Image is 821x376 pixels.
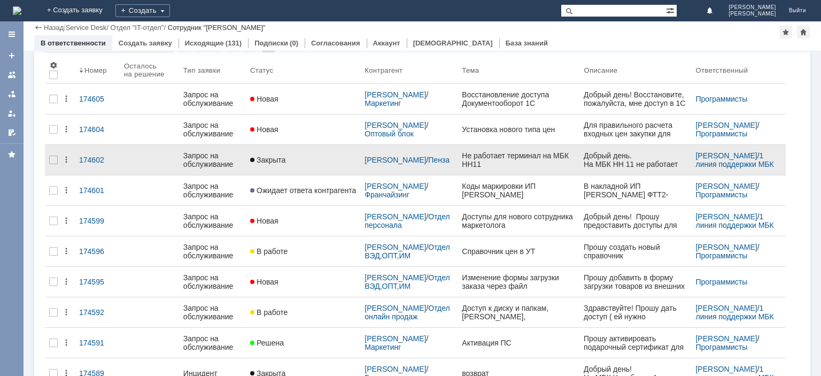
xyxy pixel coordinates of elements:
[458,84,579,114] a: Восстановление доступа Документооборот 1С
[62,125,71,134] div: Действия
[365,182,453,199] div: /
[62,186,71,195] div: Действия
[22,203,86,232] span: Продажи товаров (Склад, Товар (основной))
[290,39,298,47] div: (0)
[365,99,401,108] a: Маркетинг
[62,339,71,347] div: Действия
[458,145,579,175] a: Не работает терминал на МБК НН11
[4,247,56,276] span: В вашем же случае один символ:
[185,39,224,47] a: Исходящие
[695,304,757,312] a: [PERSON_NAME]
[250,156,285,164] span: Закрыта
[22,86,95,114] span: Средняя сумма чека (Склад, по дням (основной))
[64,23,65,31] div: |
[11,86,65,94] span: + 738 бонусами
[75,149,120,171] a: 174602
[75,119,120,140] a: 174604
[462,90,575,108] div: Восстановление доступа Документооборот 1С
[462,182,575,199] div: Коды маркировки ИП [PERSON_NAME]
[458,267,579,297] a: Изменение формы загрузки заказа через файл
[695,121,781,138] div: /
[250,278,278,286] span: Новая
[365,212,453,229] div: /
[183,90,242,108] div: Запрос на обслуживание
[365,66,402,74] div: Контрагент
[79,125,115,134] div: 174604
[79,186,115,195] div: 174601
[4,285,81,333] span: 0104810212011062215r3rcrtgbcva7\\u001drEdkeWOX7Erfn43SFcK84EfIhjHvcxE=
[115,4,170,17] div: Создать
[246,210,360,232] a: Новая
[13,6,21,15] img: logo
[4,116,9,125] span: 2
[183,334,242,351] div: Запрос на обслуживание
[124,62,166,78] div: Осталось на решение
[365,212,452,229] a: Отдел персонала
[79,308,115,317] div: 174592
[797,26,810,39] div: Сделать домашней страницей
[695,212,773,229] a: 1 линия поддержки МБК
[246,302,360,323] a: В работе
[250,339,284,347] span: Решена
[373,39,400,47] a: Аккаунт
[695,343,747,351] a: Программисты
[49,61,58,70] span: Настройки
[110,24,164,32] a: Отдел "IT-отдел"
[41,39,106,47] a: В ответственности
[413,39,493,47] a: [DEMOGRAPHIC_DATA]
[4,332,13,341] span: 10
[365,156,453,164] div: /
[695,129,747,138] a: Программисты
[250,95,278,103] span: Новая
[4,282,9,291] span: 7
[365,304,452,321] a: Отдел онлайн продаж
[120,57,179,84] th: Осталось на решение
[462,273,575,290] div: Изменение формы загрузки заказа через файл
[183,304,242,321] div: Запрос на обслуживание
[66,24,111,32] div: /
[168,24,266,32] div: Сотрудник "[PERSON_NAME]"
[179,328,246,358] a: Запрос на обслуживание
[179,57,246,84] th: Тип заявки
[365,243,426,251] a: [PERSON_NAME]
[250,125,278,134] span: Новая
[695,151,757,160] a: [PERSON_NAME]
[119,39,172,47] a: Создать заявку
[79,339,115,347] div: 174591
[22,332,88,341] span: Данные Z отчетов
[183,243,242,260] div: Запрос на обслуживание
[79,247,115,256] div: 174596
[365,90,426,99] a: [PERSON_NAME]
[13,6,21,15] a: Перейти на домашнюю страницу
[22,233,98,251] span: Розничные операции по товарам
[428,156,450,164] a: Пенза
[691,57,786,84] th: Ответственный
[365,365,426,373] a: [PERSON_NAME]
[365,304,453,321] div: /
[462,304,575,321] div: Доступ к диску и папкам, [PERSON_NAME], [PERSON_NAME]
[79,95,115,103] div: 174605
[179,236,246,266] a: Запрос на обслуживание
[3,105,20,122] a: Мои заявки
[22,164,86,202] span: Продажи товаров (Склад, Товар (основной)) - по часам
[462,212,575,229] div: Доступы для нового сотрудника маркетолога [PERSON_NAME]И.
[22,302,55,311] span: Продажи
[226,39,242,47] div: (131)
[62,247,71,256] div: Действия
[179,175,246,205] a: Запрос на обслуживание
[779,26,792,39] div: Добавить в избранное
[458,175,579,205] a: Коды маркировки ИП [PERSON_NAME]
[22,312,98,331] span: Текущие продажи на ККМ
[4,312,9,321] span: 9
[179,114,246,144] a: Запрос на обслуживание
[35,154,94,163] span: 1,015+2 руб.)*1,2
[246,332,360,354] a: Решена
[179,267,246,297] a: Запрос на обслуживание
[79,278,115,286] div: 174595
[365,304,426,312] a: [PERSON_NAME]
[246,119,360,140] a: Новая
[3,124,20,141] a: Мои согласования
[695,212,757,221] a: [PERSON_NAME]
[75,210,120,232] a: 174599
[246,149,360,171] a: Закрыта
